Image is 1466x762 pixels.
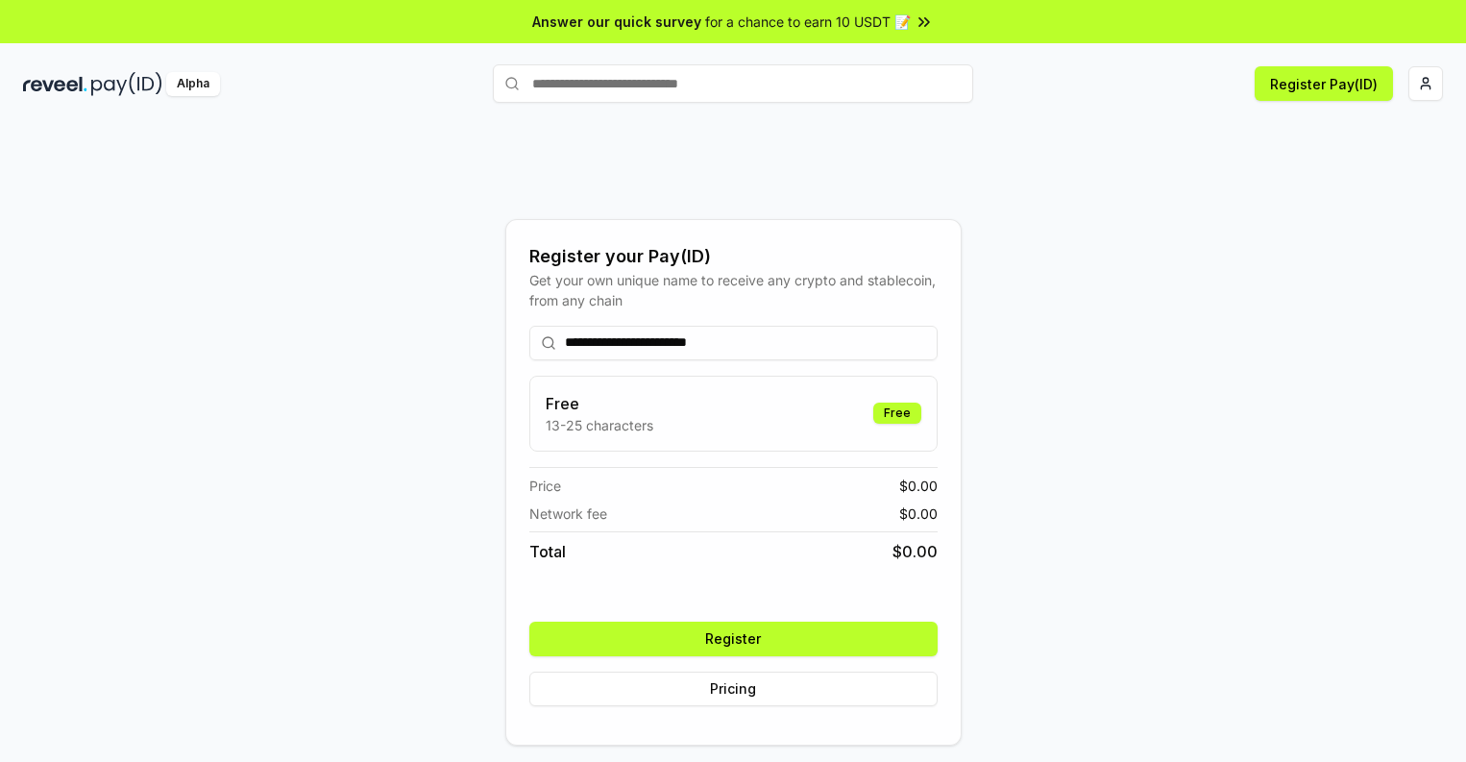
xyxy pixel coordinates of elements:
[532,12,701,32] span: Answer our quick survey
[166,72,220,96] div: Alpha
[892,540,938,563] span: $ 0.00
[529,540,566,563] span: Total
[546,415,653,435] p: 13-25 characters
[91,72,162,96] img: pay_id
[23,72,87,96] img: reveel_dark
[546,392,653,415] h3: Free
[705,12,911,32] span: for a chance to earn 10 USDT 📝
[529,622,938,656] button: Register
[899,476,938,496] span: $ 0.00
[529,270,938,310] div: Get your own unique name to receive any crypto and stablecoin, from any chain
[529,476,561,496] span: Price
[529,504,607,524] span: Network fee
[899,504,938,524] span: $ 0.00
[873,403,921,424] div: Free
[529,672,938,706] button: Pricing
[1255,66,1393,101] button: Register Pay(ID)
[529,243,938,270] div: Register your Pay(ID)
